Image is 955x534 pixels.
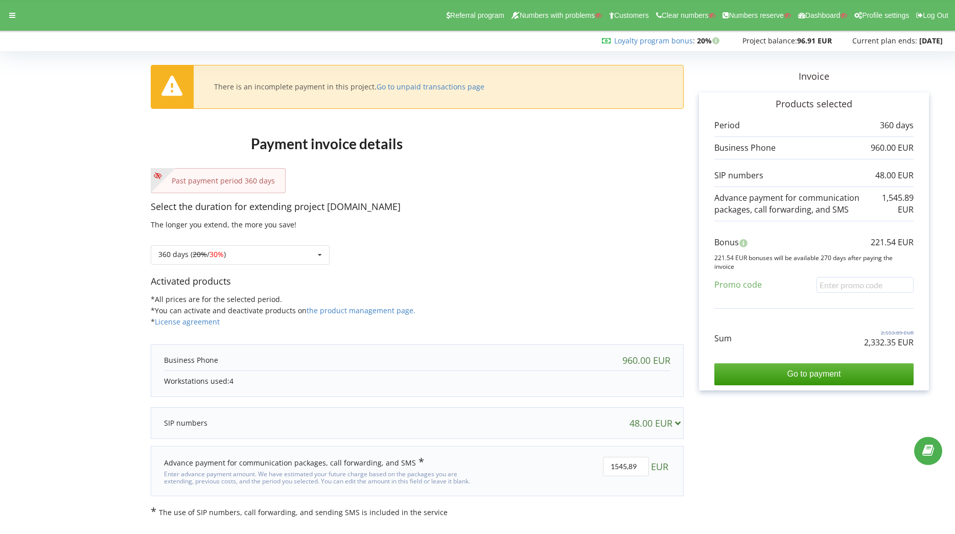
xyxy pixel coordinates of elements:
h1: Payment invoice details [151,119,502,168]
p: Bonus [714,237,739,248]
p: 360 days [880,120,914,131]
p: Promo code [714,279,762,291]
p: Business Phone [164,355,218,365]
span: *You can activate and deactivate products on [151,306,415,315]
span: : [614,36,695,45]
span: 4 [229,376,234,386]
input: Enter promo code [817,277,914,293]
div: 360 days ( / ) [158,251,226,258]
p: Activated products [151,275,684,288]
p: The use of SIP numbers, call forwarding, and sending SMS is included in the service [151,506,684,518]
p: Business Phone [714,142,776,154]
span: Numbers with problems [520,11,595,19]
a: Loyalty program bonus [614,36,693,45]
div: 960.00 EUR [622,355,670,365]
p: Invoice [684,70,944,83]
p: 48.00 EUR [875,170,914,181]
a: the product management page. [307,306,415,315]
p: Past payment period 360 days [161,176,275,186]
p: SIP numbers [164,418,207,428]
div: Advance payment for communication packages, call forwarding, and SMS [164,457,424,468]
span: 30% [209,249,224,259]
span: Profile settings [862,11,909,19]
span: Numbers reserve [729,11,783,19]
p: SIP numbers [714,170,763,181]
strong: [DATE] [919,36,943,45]
p: 1,545.89 EUR [882,192,914,216]
a: License agreement [155,317,220,327]
span: Dashboard [805,11,841,19]
p: 960.00 EUR [871,142,914,154]
span: EUR [651,457,668,476]
div: There is an incomplete payment in this project. [214,82,484,91]
span: Current plan ends: [852,36,917,45]
a: Go to unpaid transactions page [377,82,484,91]
p: 221.54 EUR bonuses will be available 270 days after paying the invoice [714,253,914,271]
span: Log Out [923,11,948,19]
s: 20% [193,249,207,259]
span: *All prices are for the selected period. [151,294,282,304]
p: Workstations used: [164,376,670,386]
p: Products selected [714,98,914,111]
strong: 96.91 EUR [797,36,832,45]
div: Enter advance payment amount. We have estimated your future charge based on the packages you are ... [164,468,475,485]
div: 48.00 EUR [630,418,685,428]
span: Referral program [450,11,504,19]
p: Advance payment for communication packages, call forwarding, and SMS [714,192,882,216]
p: 2,553.89 EUR [864,329,914,336]
p: Period [714,120,740,131]
span: Customers [614,11,649,19]
p: Select the duration for extending project [DOMAIN_NAME] [151,200,684,214]
span: Project balance: [742,36,797,45]
p: 221.54 EUR [871,237,914,248]
input: Go to payment [714,363,914,385]
p: Sum [714,333,732,344]
p: 2,332.35 EUR [864,337,914,349]
span: The longer you extend, the more you save! [151,220,296,229]
strong: 20% [697,36,722,45]
span: Clear numbers [662,11,709,19]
